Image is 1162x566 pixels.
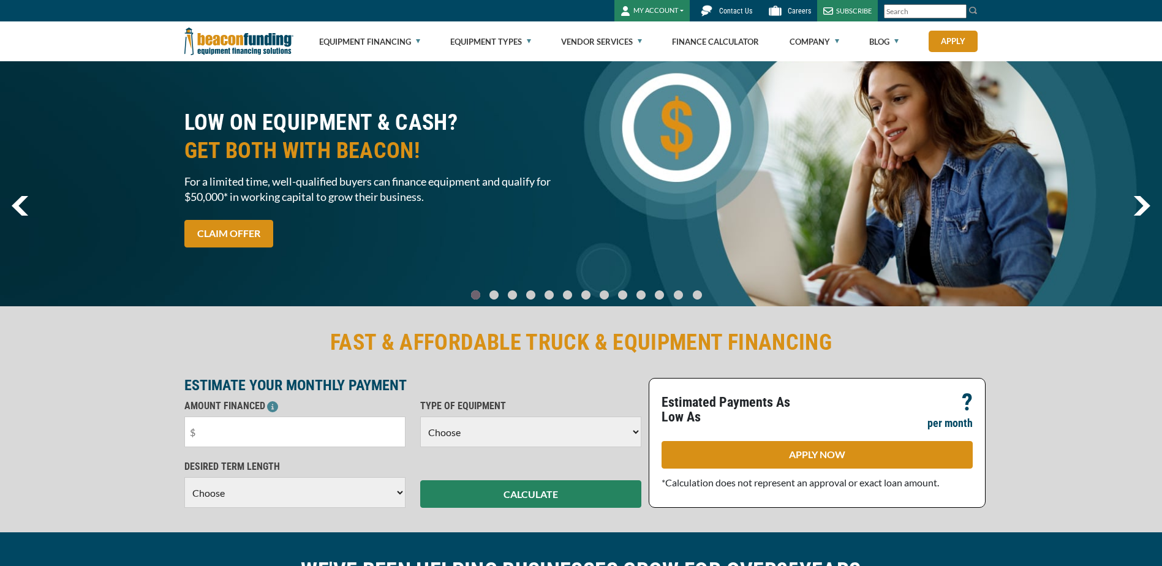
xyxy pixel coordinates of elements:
[927,416,973,431] p: per month
[968,6,978,15] img: Search
[184,137,574,165] span: GET BOTH WITH BEACON!
[869,22,899,61] a: Blog
[523,290,538,300] a: Go To Slide 3
[561,22,642,61] a: Vendor Services
[597,290,611,300] a: Go To Slide 7
[486,290,501,300] a: Go To Slide 1
[184,21,293,61] img: Beacon Funding Corporation logo
[1133,196,1150,216] a: next
[184,174,574,205] span: For a limited time, well-qualified buyers can finance equipment and qualify for $50,000* in worki...
[505,290,519,300] a: Go To Slide 2
[184,378,641,393] p: ESTIMATE YOUR MONTHLY PAYMENT
[788,7,811,15] span: Careers
[790,22,839,61] a: Company
[578,290,593,300] a: Go To Slide 6
[719,7,752,15] span: Contact Us
[319,22,420,61] a: Equipment Financing
[541,290,556,300] a: Go To Slide 4
[420,399,641,413] p: TYPE OF EQUIPMENT
[954,7,964,17] a: Clear search text
[12,196,28,216] a: previous
[184,459,406,474] p: DESIRED TERM LENGTH
[884,4,967,18] input: Search
[962,395,973,410] p: ?
[560,290,575,300] a: Go To Slide 5
[184,108,574,165] h2: LOW ON EQUIPMENT & CASH?
[184,328,978,357] h2: FAST & AFFORDABLE TRUCK & EQUIPMENT FINANCING
[671,290,686,300] a: Go To Slide 11
[420,480,641,508] button: CALCULATE
[184,417,406,447] input: $
[662,477,939,488] span: *Calculation does not represent an approval or exact loan amount.
[662,441,973,469] a: APPLY NOW
[615,290,630,300] a: Go To Slide 8
[1133,196,1150,216] img: Right Navigator
[652,290,667,300] a: Go To Slide 10
[672,22,759,61] a: Finance Calculator
[662,395,810,424] p: Estimated Payments As Low As
[468,290,483,300] a: Go To Slide 0
[184,399,406,413] p: AMOUNT FINANCED
[690,290,705,300] a: Go To Slide 12
[184,220,273,247] a: CLAIM OFFER
[929,31,978,52] a: Apply
[450,22,531,61] a: Equipment Types
[633,290,648,300] a: Go To Slide 9
[12,196,28,216] img: Left Navigator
